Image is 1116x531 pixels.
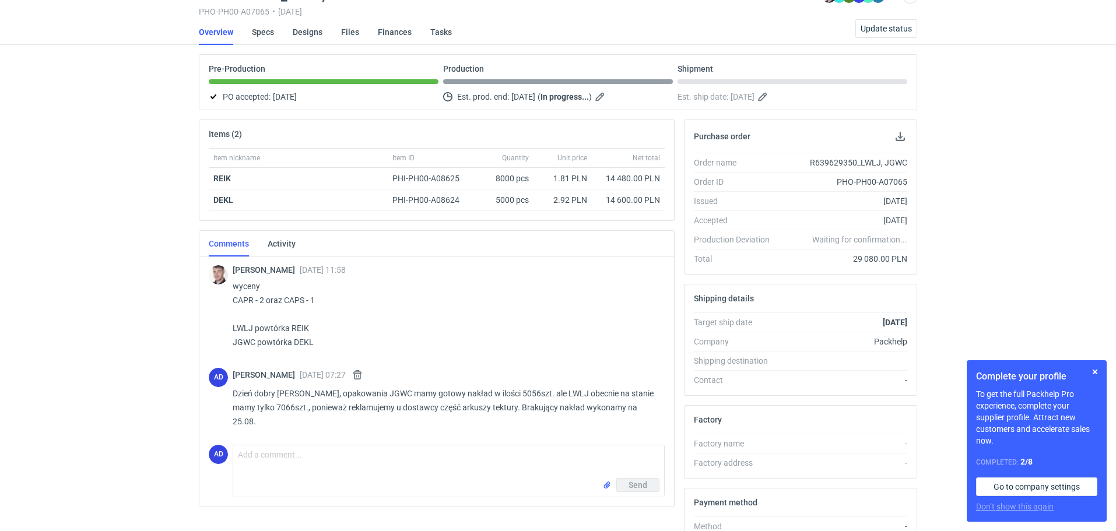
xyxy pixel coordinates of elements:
span: [DATE] [273,90,297,104]
button: Send [616,478,659,492]
div: Order name [694,157,779,168]
span: Item nickname [213,153,260,163]
div: - [779,457,907,469]
div: Target ship date [694,317,779,328]
em: ( [538,92,541,101]
span: Item ID [392,153,415,163]
strong: DEKL [213,195,233,205]
a: Activity [268,231,296,256]
span: [DATE] [731,90,754,104]
div: Contact [694,374,779,386]
div: Anita Dolczewska [209,445,228,464]
a: Go to company settings [976,477,1097,496]
div: - [779,374,907,386]
div: Anita Dolczewska [209,368,228,387]
div: Accepted [694,214,779,226]
button: Don’t show this again [976,501,1054,512]
div: R639629350_LWLJ, JGWC [779,157,907,168]
a: Finances [378,19,412,45]
span: [PERSON_NAME] [233,265,300,275]
h1: Complete your profile [976,370,1097,384]
div: Est. ship date: [678,90,907,104]
button: Edit estimated shipping date [757,90,771,104]
img: Maciej Sikora [209,265,228,284]
p: Production [443,64,484,73]
span: Net total [633,153,660,163]
div: Company [694,336,779,347]
span: [PERSON_NAME] [233,370,300,379]
h2: Items (2) [209,129,242,139]
span: Send [629,481,647,489]
button: Skip for now [1088,365,1102,379]
span: Quantity [502,153,529,163]
div: Factory name [694,438,779,449]
div: 2.92 PLN [538,194,587,206]
em: Waiting for confirmation... [812,234,907,245]
a: Files [341,19,359,45]
span: • [272,7,275,16]
div: Production Deviation [694,234,779,245]
div: - [779,438,907,449]
a: Specs [252,19,274,45]
div: Completed: [976,456,1097,468]
div: [DATE] [779,195,907,207]
a: Designs [293,19,322,45]
span: [DATE] [511,90,535,104]
span: Update status [861,24,912,33]
p: Pre-Production [209,64,265,73]
div: PHI-PH00-A08624 [392,194,471,206]
figcaption: AD [209,368,228,387]
div: 14 480.00 PLN [596,173,660,184]
div: 5000 pcs [475,189,534,211]
button: Download PO [893,129,907,143]
p: Shipment [678,64,713,73]
div: Factory address [694,457,779,469]
a: Overview [199,19,233,45]
div: Est. prod. end: [443,90,673,104]
span: [DATE] 11:58 [300,265,346,275]
div: [DATE] [779,214,907,226]
div: PHI-PH00-A08625 [392,173,471,184]
div: PO accepted: [209,90,438,104]
h2: Purchase order [694,132,750,141]
div: 29 080.00 PLN [779,253,907,265]
p: To get the full Packhelp Pro experience, complete your supplier profile. Attract new customers an... [976,388,1097,446]
a: Tasks [430,19,452,45]
p: Dzień dobry [PERSON_NAME], opakowania JGWC mamy gotowy nakład w ilości 5056szt. ale LWLJ obecnie ... [233,386,655,428]
strong: In progress... [541,92,589,101]
div: Total [694,253,779,265]
div: 14 600.00 PLN [596,194,660,206]
div: Order ID [694,176,779,188]
strong: REIK [213,174,231,183]
span: Unit price [557,153,587,163]
div: 8000 pcs [475,168,534,189]
div: Issued [694,195,779,207]
em: ) [589,92,592,101]
h2: Payment method [694,498,757,507]
div: PHO-PH00-A07065 [779,176,907,188]
div: Packhelp [779,336,907,347]
a: Comments [209,231,249,256]
p: wyceny CAPR - 2 oraz CAPS - 1 LWLJ powtórka REIK JGWC powtórka DEKL [233,279,655,349]
div: 1.81 PLN [538,173,587,184]
figcaption: AD [209,445,228,464]
div: PHO-PH00-A07065 [DATE] [199,7,768,16]
strong: 2 / 8 [1020,457,1033,466]
div: Shipping destination [694,355,779,367]
button: Update status [855,19,917,38]
button: Edit estimated production end date [594,90,608,104]
h2: Shipping details [694,294,754,303]
strong: [DATE] [883,318,907,327]
h2: Factory [694,415,722,424]
span: [DATE] 07:27 [300,370,346,379]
